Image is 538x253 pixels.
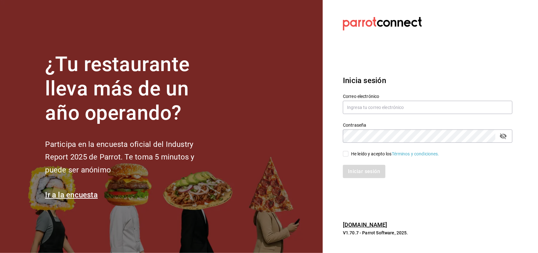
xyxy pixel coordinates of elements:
[498,131,509,142] button: passwordField
[343,123,512,128] label: Contraseña
[392,151,439,156] a: Términos y condiciones.
[351,151,439,157] div: He leído y acepto los
[343,101,512,114] input: Ingresa tu correo electrónico
[343,221,387,228] a: [DOMAIN_NAME]
[45,138,215,177] h2: Participa en la encuesta oficial del Industry Report 2025 de Parrot. Te toma 5 minutos y puede se...
[343,75,512,86] h3: Inicia sesión
[343,94,512,99] label: Correo electrónico
[343,230,512,236] p: V1.70.7 - Parrot Software, 2025.
[45,190,98,199] a: Ir a la encuesta
[45,52,215,125] h1: ¿Tu restaurante lleva más de un año operando?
